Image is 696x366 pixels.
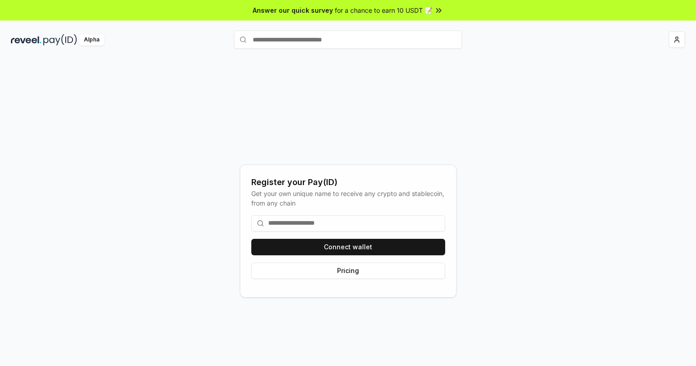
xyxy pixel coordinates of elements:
div: Alpha [79,34,104,46]
button: Pricing [251,263,445,279]
img: pay_id [43,34,77,46]
img: reveel_dark [11,34,42,46]
button: Connect wallet [251,239,445,255]
span: Answer our quick survey [253,5,333,15]
div: Get your own unique name to receive any crypto and stablecoin, from any chain [251,189,445,208]
span: for a chance to earn 10 USDT 📝 [335,5,432,15]
div: Register your Pay(ID) [251,176,445,189]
